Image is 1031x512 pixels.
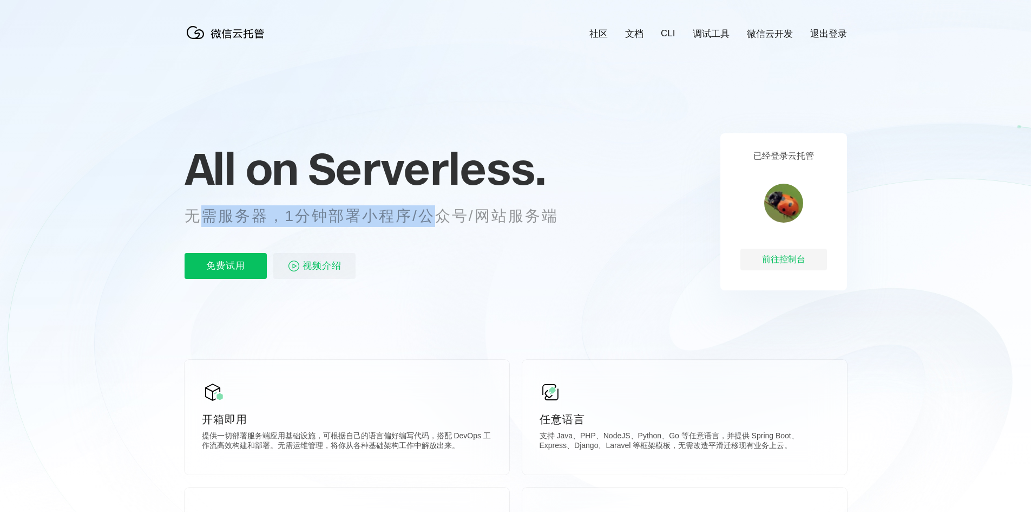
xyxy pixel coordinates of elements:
p: 提供一切部署服务端应用基础设施，可根据自己的语言偏好编写代码，搭配 DevOps 工作流高效构建和部署。无需运维管理，将你从各种基础架构工作中解放出来。 [202,431,492,453]
span: All on [185,141,298,196]
p: 已经登录云托管 [753,151,814,162]
div: 前往控制台 [740,249,827,270]
span: Serverless. [308,141,546,196]
p: 任意语言 [540,412,830,427]
p: 开箱即用 [202,412,492,427]
a: 社区 [589,28,608,40]
a: 微信云开发 [747,28,793,40]
p: 免费试用 [185,253,267,279]
a: 退出登录 [810,28,847,40]
img: 微信云托管 [185,22,271,43]
a: CLI [661,28,675,39]
p: 无需服务器，1分钟部署小程序/公众号/网站服务端 [185,205,579,227]
a: 文档 [625,28,643,40]
a: 微信云托管 [185,36,271,45]
a: 调试工具 [693,28,730,40]
span: 视频介绍 [303,253,342,279]
img: video_play.svg [287,260,300,273]
p: 支持 Java、PHP、NodeJS、Python、Go 等任意语言，并提供 Spring Boot、Express、Django、Laravel 等框架模板，无需改造平滑迁移现有业务上云。 [540,431,830,453]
